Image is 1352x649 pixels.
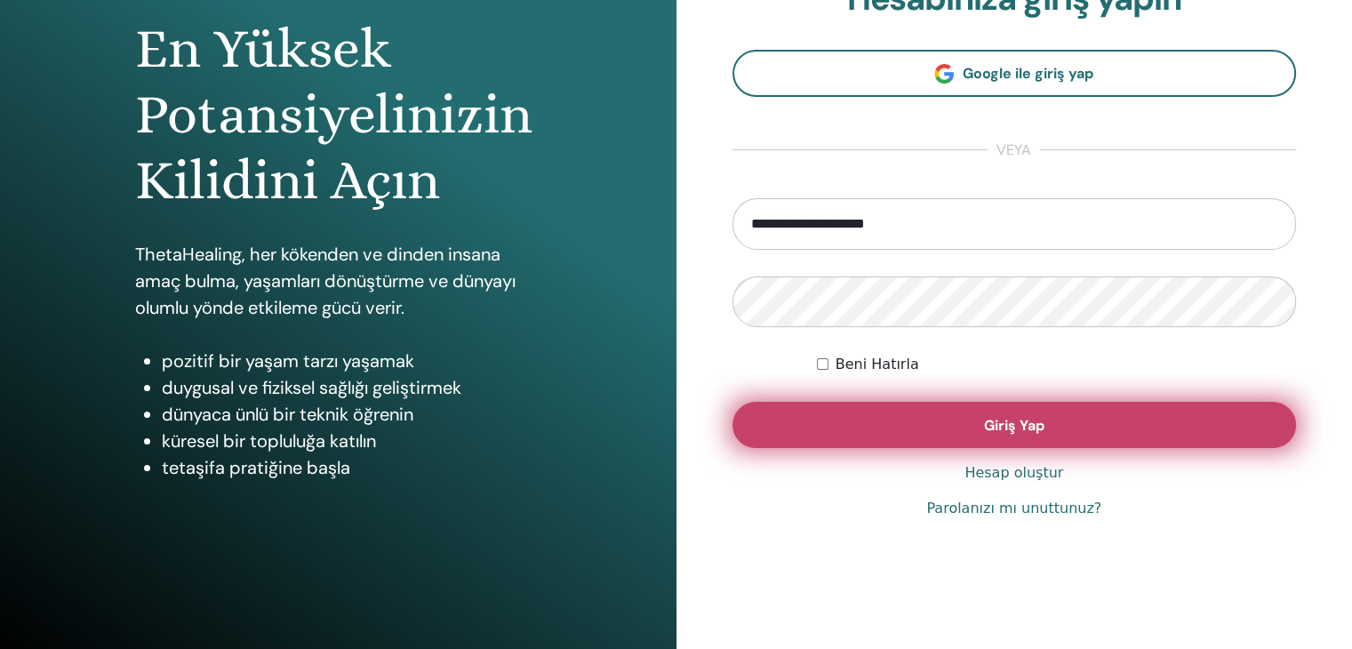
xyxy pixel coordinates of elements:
li: küresel bir topluluğa katılın [162,428,541,454]
p: ThetaHealing, her kökenden ve dinden insana amaç bulma, yaşamları dönüştürme ve dünyayı olumlu yö... [135,241,541,321]
li: dünyaca ünlü bir teknik öğrenin [162,401,541,428]
div: Keep me authenticated indefinitely or until I manually logout [817,354,1296,375]
label: Beni Hatırla [836,354,919,375]
a: Parolanızı mı unuttunuz? [926,498,1101,519]
span: veya [988,140,1040,161]
a: Google ile giriş yap [732,50,1297,97]
li: pozitif bir yaşam tarzı yaşamak [162,348,541,374]
a: Hesap oluştur [964,462,1063,484]
li: tetaşifa pratiğine başla [162,454,541,481]
span: Giriş Yap [984,416,1044,435]
span: Google ile giriş yap [963,64,1093,83]
li: duygusal ve fiziksel sağlığı geliştirmek [162,374,541,401]
h1: En Yüksek Potansiyelinizin Kilidini Açın [135,16,541,214]
button: Giriş Yap [732,402,1297,448]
